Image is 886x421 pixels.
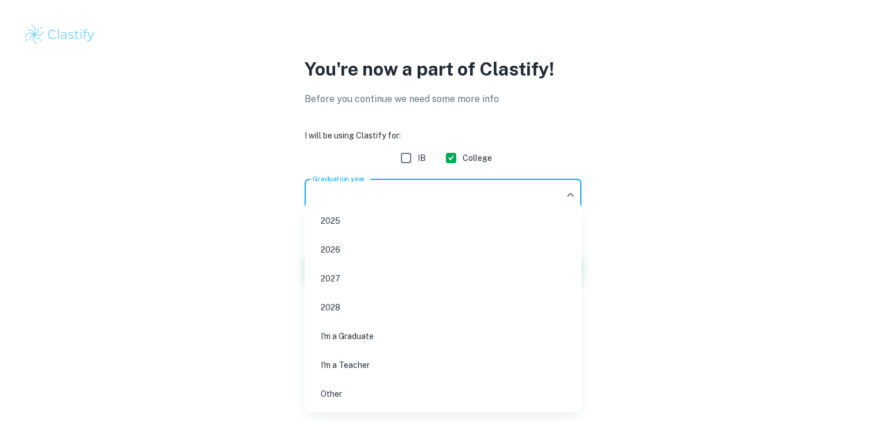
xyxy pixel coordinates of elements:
[309,236,577,263] li: 2026
[309,294,577,321] li: 2028
[309,323,577,349] li: I'm a Graduate
[309,208,577,234] li: 2025
[309,352,577,378] li: I'm a Teacher
[309,381,577,407] li: Other
[309,265,577,292] li: 2027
